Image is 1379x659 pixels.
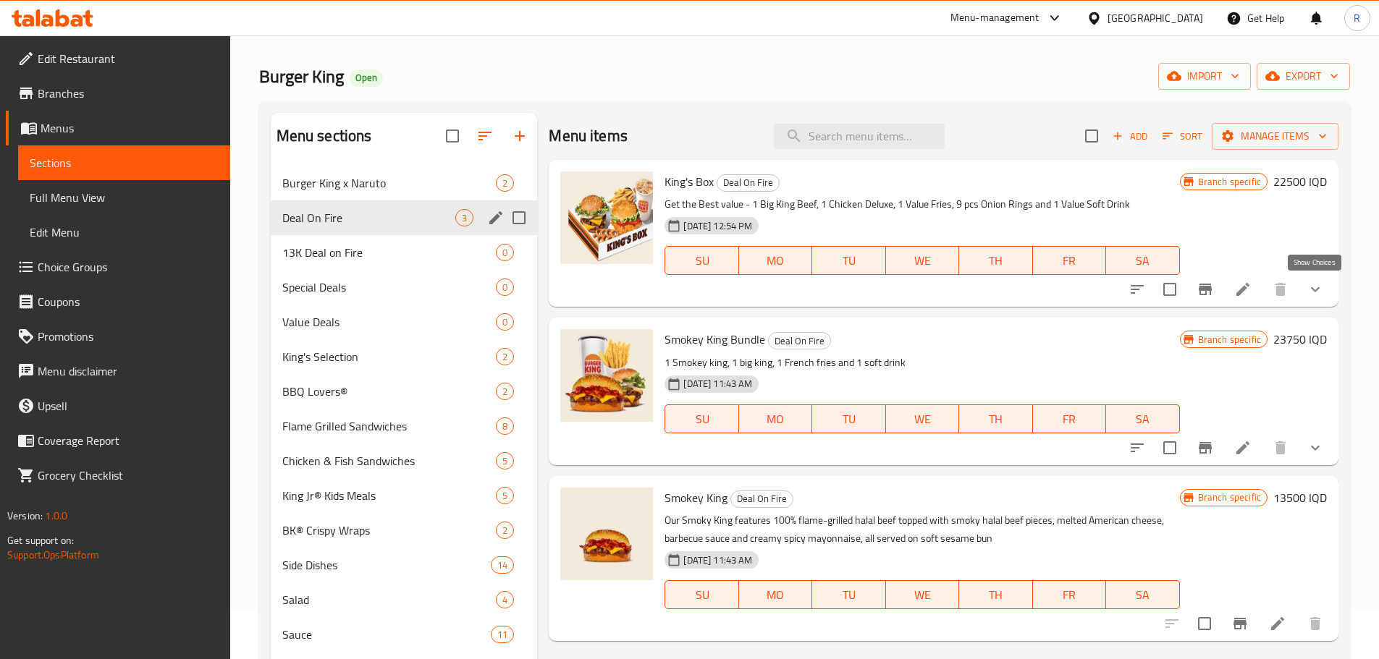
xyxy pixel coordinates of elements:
button: TH [959,246,1033,275]
span: Chicken & Fish Sandwiches [282,452,497,469]
div: items [496,174,514,192]
span: SA [1112,584,1174,605]
div: items [491,556,514,574]
span: 1.0.0 [45,506,67,525]
span: Smokey King [665,487,728,509]
div: Chicken & Fish Sandwiches5 [271,443,538,478]
span: Deal On Fire [282,209,456,226]
div: items [496,487,514,504]
span: Sort items [1153,125,1212,148]
div: King Jr® Kids Meals5 [271,478,538,513]
button: MO [739,246,813,275]
div: Sauce11 [271,617,538,652]
span: TU [818,584,880,605]
div: Side Dishes14 [271,548,538,582]
div: items [496,279,514,296]
div: Burger King x Naruto2 [271,166,538,200]
h2: Menu items [549,125,628,147]
span: SA [1112,409,1174,430]
span: King Jr® Kids Meals [282,487,497,504]
div: 13K Deal on Fire [282,244,497,261]
button: FR [1033,404,1107,433]
span: 0 [497,315,513,329]
span: Edit Restaurant [38,50,219,67]
span: TU [818,250,880,271]
h6: 23750 IQD [1273,329,1327,349]
button: edit [485,207,507,229]
div: Special Deals [282,279,497,296]
a: Menu disclaimer [6,354,230,388]
button: SU [665,246,738,275]
span: 0 [497,246,513,260]
button: MO [739,580,813,609]
a: Edit Menu [18,215,230,250]
span: SU [671,250,733,271]
div: BK® Crispy Wraps [282,522,497,539]
a: Branches [6,76,230,111]
h6: 22500 IQD [1273,171,1327,192]
div: Special Deals0 [271,270,538,305]
button: export [1257,63,1350,90]
div: Flame Grilled Sandwiches8 [271,409,538,443]
div: items [496,417,514,435]
button: WE [886,246,960,275]
span: Select to update [1155,274,1185,305]
img: Smokey King [560,488,653,580]
span: 2 [497,385,513,399]
span: Add [1110,128,1150,145]
span: export [1268,67,1338,85]
button: WE [886,580,960,609]
span: SA [1112,250,1174,271]
div: 13K Deal on Fire0 [271,235,538,270]
span: FR [1039,409,1101,430]
span: Smokey King Bundle [665,328,765,350]
span: [DATE] 12:54 PM [678,219,758,233]
button: Sort [1159,125,1206,148]
button: show more [1298,272,1333,307]
span: Side Dishes [282,556,492,574]
button: show more [1298,430,1333,465]
div: King's Selection [282,348,497,365]
span: Burger King x Naruto [282,174,497,192]
span: Grocery Checklist [38,467,219,484]
span: 5 [497,489,513,503]
img: Smokey King Bundle [560,329,653,422]
span: SU [671,584,733,605]
button: MO [739,404,813,433]
button: Manage items [1212,123,1338,150]
span: Value Deals [282,313,497,331]
div: items [496,452,514,469]
button: TH [959,580,1033,609]
div: Open [350,69,383,87]
p: Our Smoky King features 100% flame-grilled halal beef topped with smoky halal beef pieces, melted... [665,511,1179,548]
a: Support.OpsPlatform [7,545,99,564]
span: Open [350,72,383,84]
div: items [496,313,514,331]
span: 0 [497,281,513,294]
span: Edit Menu [30,224,219,241]
span: Burger King [259,60,344,93]
span: Sauce [282,626,492,643]
h2: Menu sections [277,125,372,147]
span: Branch specific [1192,175,1267,189]
span: WE [892,250,954,271]
button: delete [1263,272,1298,307]
button: TU [812,246,886,275]
span: Menu disclaimer [38,362,219,380]
span: Sections [30,154,219,171]
span: Branches [38,85,219,102]
span: 2 [497,350,513,364]
div: Deal On Fire3edit [271,200,538,235]
span: Sort sections [468,119,502,153]
span: TU [818,409,880,430]
div: Menu-management [950,9,1039,27]
button: Branch-specific-item [1188,430,1223,465]
span: Branch specific [1192,333,1267,346]
div: items [496,348,514,365]
button: delete [1298,606,1333,641]
span: 8 [497,420,513,433]
input: search [774,124,945,149]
